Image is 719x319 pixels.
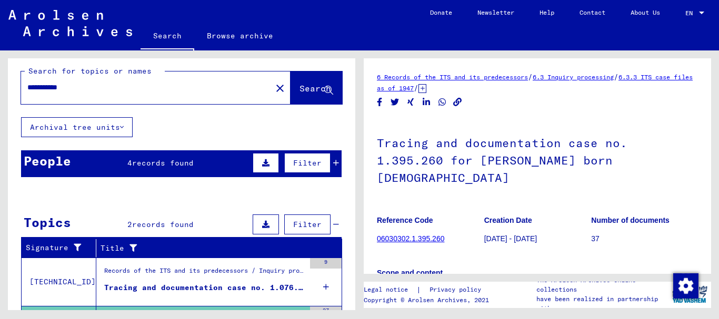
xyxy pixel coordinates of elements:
div: Records of the ITS and its predecessors / Inquiry processing / ITS case files as of 1947 / Reposi... [104,266,305,281]
button: Copy link [452,96,463,109]
span: 4 [127,158,132,168]
h1: Tracing and documentation case no. 1.395.260 for [PERSON_NAME] born [DEMOGRAPHIC_DATA] [377,119,698,200]
b: Scope and content [377,269,443,277]
img: yv_logo.png [670,281,710,307]
button: Search [291,71,342,104]
b: Creation Date [484,216,532,224]
button: Clear [269,77,291,98]
a: 6.3 Inquiry processing [533,73,614,81]
img: Change consent [673,273,698,299]
button: Share on WhatsApp [437,96,448,109]
button: Share on Xing [405,96,416,109]
span: Search [299,83,331,94]
b: Number of documents [591,216,670,224]
div: Title [101,240,332,256]
button: Filter [284,214,331,234]
a: Browse archive [194,23,286,48]
mat-icon: close [274,82,286,95]
a: 06030302.1.395.260 [377,234,444,243]
div: Title [101,243,321,254]
span: / [528,72,533,81]
button: Filter [284,153,331,173]
p: Copyright © Arolsen Archives, 2021 [364,295,494,305]
b: Reference Code [377,216,433,224]
a: Privacy policy [421,284,494,295]
span: / [614,72,618,81]
a: Search [141,23,194,50]
div: | [364,284,494,295]
div: Signature [26,240,98,256]
a: 6 Records of the ITS and its predecessors [377,73,528,81]
span: EN [685,9,697,17]
button: Share on Twitter [390,96,401,109]
span: / [414,83,418,92]
div: Change consent [673,273,698,298]
button: Archival tree units [21,117,133,137]
span: Filter [293,220,322,229]
mat-label: Search for topics or names [28,66,152,76]
button: Share on Facebook [374,96,385,109]
a: Legal notice [364,284,416,295]
button: Share on LinkedIn [421,96,432,109]
div: Signature [26,242,88,253]
p: [DATE] - [DATE] [484,233,591,244]
div: Tracing and documentation case no. 1.076.367 for [PERSON_NAME] born [DEMOGRAPHIC_DATA] [104,282,305,293]
p: 37 [591,233,698,244]
span: Filter [293,158,322,168]
span: records found [132,158,194,168]
div: People [24,151,71,170]
img: Arolsen_neg.svg [8,10,132,36]
p: The Arolsen Archives online collections [536,275,668,294]
p: have been realized in partnership with [536,294,668,313]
